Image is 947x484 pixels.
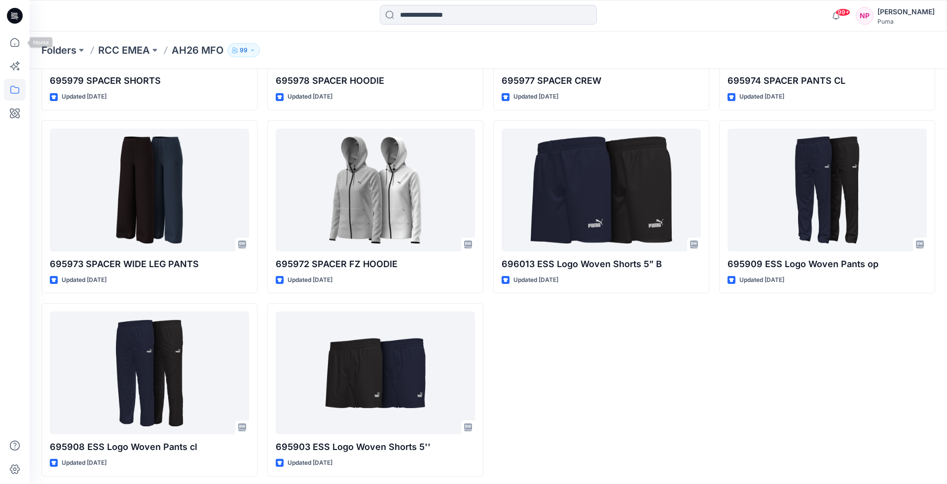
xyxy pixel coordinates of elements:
p: Updated [DATE] [288,92,332,102]
p: 695974 SPACER PANTS CL [728,74,927,88]
a: 695908 ESS Logo Woven Pants cl [50,311,249,434]
p: Updated [DATE] [739,92,784,102]
a: 695973 SPACER WIDE LEG PANTS [50,129,249,251]
a: 695903 ESS Logo Woven Shorts 5'' [276,311,475,434]
p: Updated [DATE] [62,92,107,102]
div: Puma [877,18,935,25]
p: 695977 SPACER CREW [502,74,701,88]
div: NP [856,7,874,25]
p: Updated [DATE] [739,275,784,285]
p: 696013 ESS Logo Woven Shorts 5” B [502,257,701,271]
p: 99 [240,45,248,56]
p: 695979 SPACER SHORTS [50,74,249,88]
a: 696013 ESS Logo Woven Shorts 5” B [502,129,701,251]
p: 695908 ESS Logo Woven Pants cl [50,440,249,454]
a: RCC EMEA [98,43,150,57]
p: Updated [DATE] [288,275,332,285]
a: Folders [41,43,76,57]
p: 695972 SPACER FZ HOODIE [276,257,475,271]
div: [PERSON_NAME] [877,6,935,18]
span: 99+ [836,8,850,16]
p: Updated [DATE] [62,458,107,468]
a: 695972 SPACER FZ HOODIE [276,129,475,251]
p: 695978 SPACER HOODIE [276,74,475,88]
p: AH26 MFO [172,43,223,57]
p: Updated [DATE] [62,275,107,285]
p: Updated [DATE] [513,92,558,102]
a: 695909 ESS Logo Woven Pants op [728,129,927,251]
p: Updated [DATE] [288,458,332,468]
p: 695909 ESS Logo Woven Pants op [728,257,927,271]
p: 695903 ESS Logo Woven Shorts 5'' [276,440,475,454]
p: Updated [DATE] [513,275,558,285]
button: 99 [227,43,260,57]
p: 695973 SPACER WIDE LEG PANTS [50,257,249,271]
